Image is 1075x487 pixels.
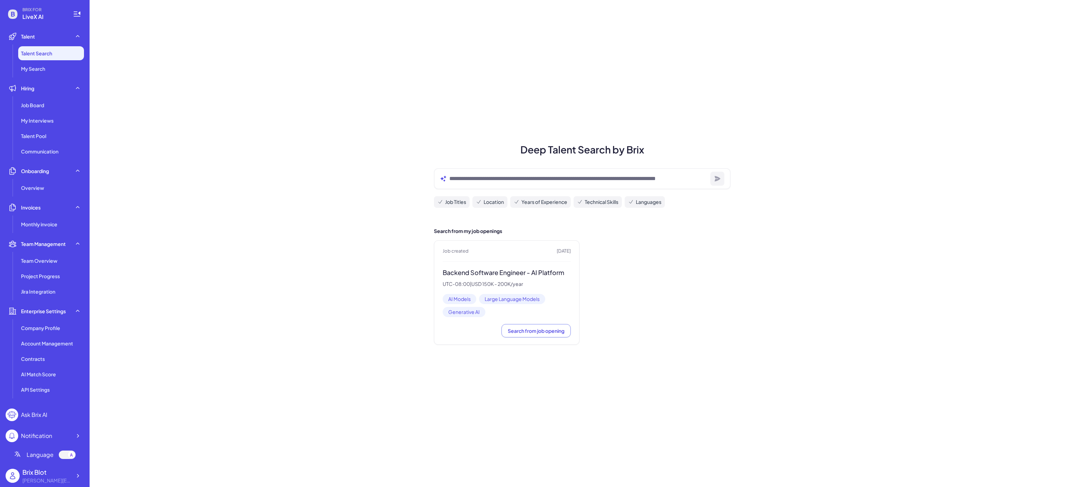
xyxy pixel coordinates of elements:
[508,328,564,334] span: Search from job opening
[479,294,545,304] span: Large Language Models
[21,65,45,72] span: My Search
[21,324,60,331] span: Company Profile
[6,469,20,483] img: user_logo.png
[21,132,46,139] span: Talent Pool
[21,355,45,362] span: Contracts
[22,7,64,13] span: BRIX FOR
[636,198,661,206] span: Languages
[21,167,49,174] span: Onboarding
[21,117,54,124] span: My Interviews
[22,477,71,484] div: blake@joinbrix.com
[585,198,618,206] span: Technical Skills
[22,13,64,21] span: LiveX AI
[445,198,466,206] span: Job Titles
[484,198,504,206] span: Location
[434,227,731,235] h2: Search from my job openings
[21,257,57,264] span: Team Overview
[21,411,47,419] div: Ask Brix AI
[426,142,739,157] h1: Deep Talent Search by Brix
[443,294,476,304] span: AI Models
[521,198,567,206] span: Years of Experience
[21,432,52,440] div: Notification
[21,50,52,57] span: Talent Search
[27,451,54,459] span: Language
[21,240,66,247] span: Team Management
[21,386,50,393] span: API Settings
[21,33,35,40] span: Talent
[21,184,44,191] span: Overview
[443,281,571,287] p: UTC-08:00 | USD 150K - 200K/year
[21,371,56,378] span: AI Match Score
[21,204,41,211] span: Invoices
[21,273,60,280] span: Project Progress
[22,467,71,477] div: Brix Blot
[21,85,34,92] span: Hiring
[21,221,57,228] span: Monthly invoice
[21,288,55,295] span: Jira Integration
[21,148,58,155] span: Communication
[21,308,66,315] span: Enterprise Settings
[443,307,485,317] span: Generative AI
[443,248,469,255] span: Job created
[21,102,44,109] span: Job Board
[21,340,73,347] span: Account Management
[557,248,571,255] span: [DATE]
[443,269,571,277] h3: Backend Software Engineer - AI Platform
[501,324,571,337] button: Search from job opening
